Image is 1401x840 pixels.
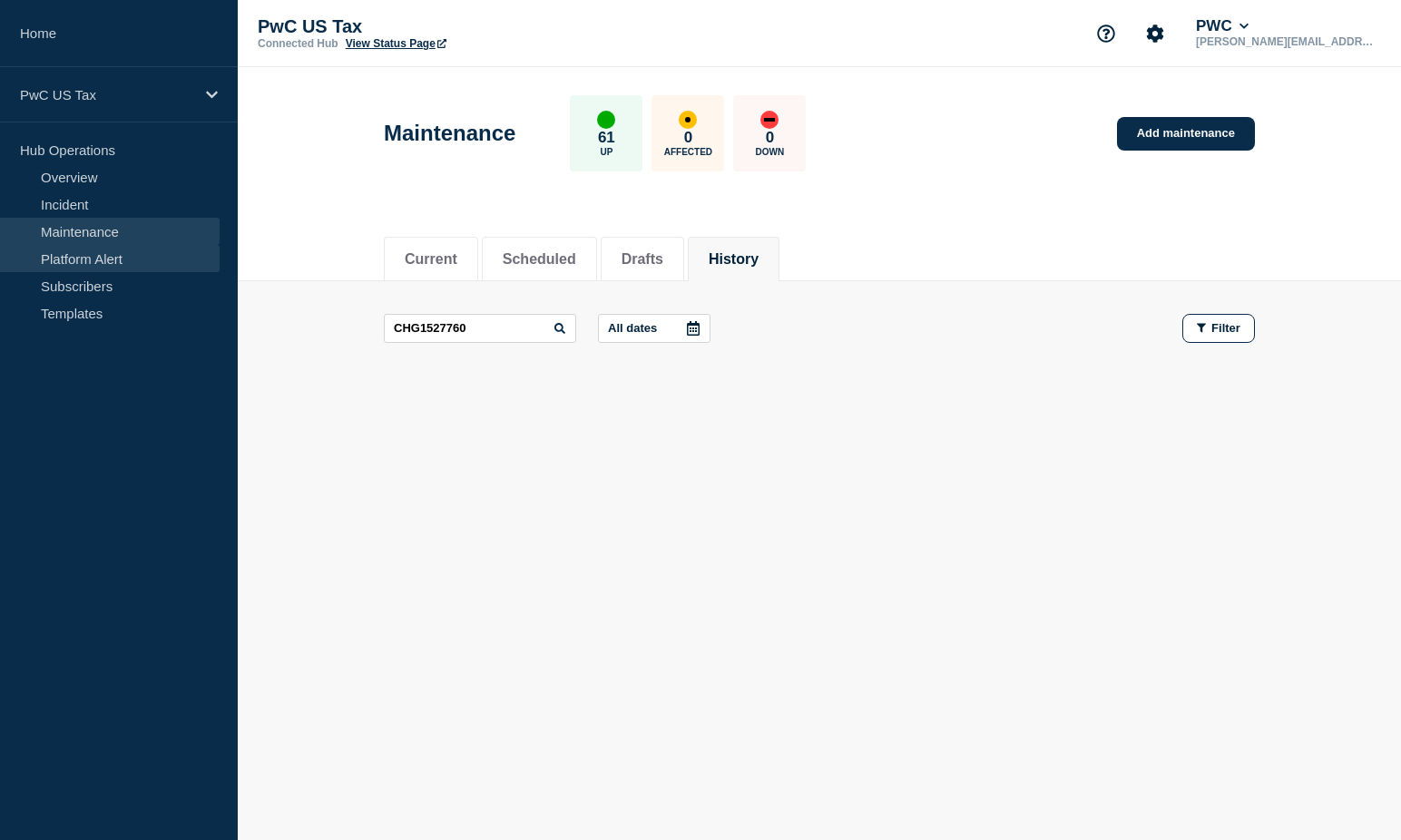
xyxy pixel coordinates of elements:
[1182,314,1255,343] button: Filter
[1087,15,1125,53] button: Support
[766,129,774,147] p: 0
[1192,35,1381,48] p: [PERSON_NAME][EMAIL_ADDRESS][PERSON_NAME][DOMAIN_NAME]
[709,251,759,268] button: History
[1192,17,1252,35] button: PWC
[346,37,446,50] a: View Status Page
[684,129,692,147] p: 0
[1211,321,1240,335] span: Filter
[405,251,457,268] button: Current
[20,87,194,103] p: PwC US Tax
[664,147,712,157] p: Affected
[1117,117,1255,151] a: Add maintenance
[622,251,663,268] button: Drafts
[600,147,612,157] p: Up
[597,111,615,129] div: up
[679,111,697,129] div: affected
[760,111,779,129] div: down
[598,314,710,343] button: All dates
[1136,15,1174,53] button: Account settings
[258,37,338,50] p: Connected Hub
[503,251,576,268] button: Scheduled
[384,121,515,146] h1: Maintenance
[608,321,657,335] p: All dates
[598,129,615,147] p: 61
[756,147,785,157] p: Down
[258,16,621,37] p: PwC US Tax
[384,314,576,343] input: Search maintenances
